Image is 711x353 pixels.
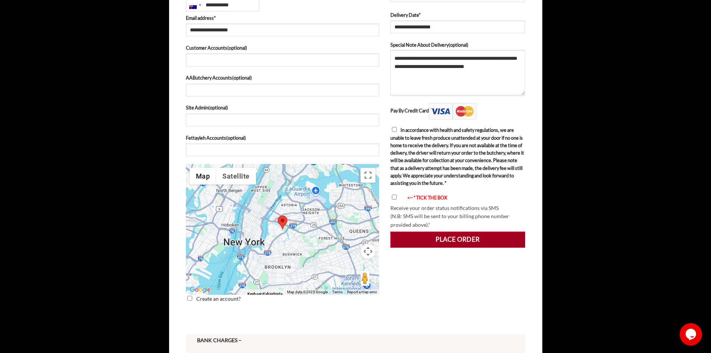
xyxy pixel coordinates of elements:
iframe: chat widget [680,323,704,346]
span: Create an account? [196,295,241,302]
label: Pay By Credit Card [390,108,477,114]
span: Map data ©2025 Google [287,290,328,294]
img: arrow-blink.gif [400,196,407,201]
label: Customer Accounts [186,44,379,52]
button: Toggle fullscreen view [361,168,375,183]
label: Site Admin [186,104,379,111]
a: Open this area in Google Maps (opens a new window) [188,285,212,295]
input: In accordance with health and safety regulations, we are unable to leave fresh produce unattended... [392,127,397,132]
button: Place order [390,232,526,247]
a: Terms (opens in new tab) [332,290,343,294]
button: Show street map [190,168,216,185]
label: Special Note About Delivery [390,41,526,49]
a: Report a map error [347,290,377,294]
span: In accordance with health and safety regulations, we are unable to leave fresh produce unattended... [390,127,524,186]
span: (optional) [208,105,228,111]
button: Keyboard shortcuts [247,289,282,299]
img: Pay By Credit Card [429,103,477,120]
span: (optional) [226,135,246,141]
span: (optional) [232,75,252,81]
input: <-- * TICK THE BOX [392,195,397,199]
input: Create an account? [187,296,192,301]
label: Delivery Date [390,11,526,19]
p: Receive your order status notifications via SMS (N.B: SMS will be sent to your billing phone numb... [390,204,526,229]
label: Fettayleh Accounts [186,134,379,142]
button: Map camera controls [361,244,375,259]
label: AAButchery Accounts [186,74,379,81]
button: Show satellite imagery [216,168,256,185]
font: <-- * TICK THE BOX [407,195,447,201]
span: (optional) [227,45,247,51]
button: Drag Pegman onto the map to open Street View [361,271,369,286]
label: Email address [186,14,379,22]
img: Google [188,285,212,295]
strong: BANK CHARGES – [197,337,241,343]
span: (optional) [449,42,468,48]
